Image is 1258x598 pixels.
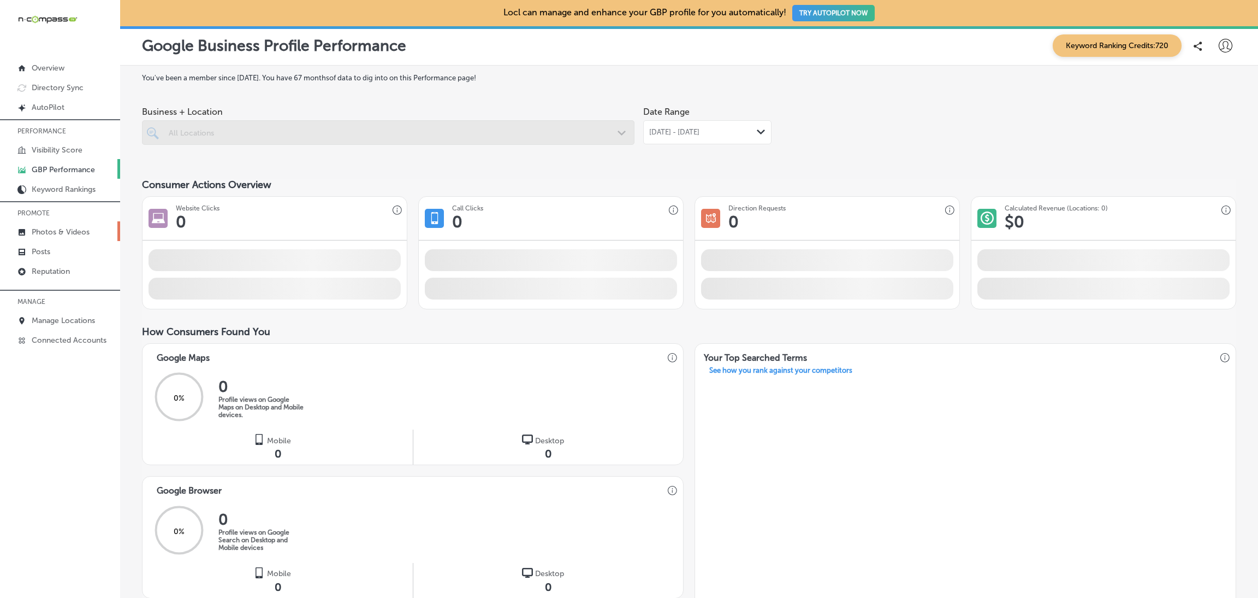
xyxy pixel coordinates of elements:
span: How Consumers Found You [142,326,270,338]
h1: 0 [728,212,739,232]
h3: Direction Requests [728,204,786,212]
p: Keyword Rankings [32,185,96,194]
label: Date Range [643,107,690,117]
span: [DATE] - [DATE] [649,128,699,137]
h3: Your Top Searched Terms [695,344,816,366]
span: 0 [545,581,551,594]
p: GBP Performance [32,165,95,174]
h3: Call Clicks [452,204,483,212]
p: Reputation [32,267,70,276]
p: Profile views on Google Maps on Desktop and Mobile devices. [218,396,306,419]
h3: Google Browser [148,477,230,499]
h3: Calculated Revenue (Locations: 0) [1005,204,1108,212]
h1: 0 [452,212,462,232]
span: Mobile [267,436,291,445]
span: Desktop [535,436,564,445]
span: Business + Location [142,107,634,117]
a: See how you rank against your competitors [701,366,861,378]
span: Keyword Ranking Credits: 720 [1053,34,1182,57]
h3: Google Maps [148,344,218,366]
span: 0 % [174,394,185,403]
h1: 0 [176,212,186,232]
span: Mobile [267,569,291,578]
h3: Website Clicks [176,204,219,212]
p: Profile views on Google Search on Desktop and Mobile devices [218,529,306,552]
p: Visibility Score [32,145,82,155]
p: Connected Accounts [32,336,106,345]
img: logo [254,434,265,445]
h1: $ 0 [1005,212,1024,232]
p: Posts [32,247,50,256]
span: 0 [275,581,281,594]
p: Google Business Profile Performance [142,37,406,55]
p: Overview [32,63,64,73]
span: 0 % [174,526,185,536]
span: Desktop [535,569,564,578]
h2: 0 [218,378,306,396]
img: logo [254,567,265,578]
img: 660ab0bf-5cc7-4cb8-ba1c-48b5ae0f18e60NCTV_CLogo_TV_Black_-500x88.png [17,14,78,25]
label: You've been a member since [DATE] . You have 67 months of data to dig into on this Performance page! [142,74,1236,82]
span: 0 [275,447,281,460]
button: TRY AUTOPILOT NOW [792,5,875,21]
span: Consumer Actions Overview [142,179,271,191]
span: 0 [545,447,551,460]
h2: 0 [218,511,306,529]
p: Directory Sync [32,83,84,92]
p: Manage Locations [32,316,95,325]
p: AutoPilot [32,103,64,112]
img: logo [522,567,533,578]
p: Photos & Videos [32,227,90,237]
img: logo [522,434,533,445]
